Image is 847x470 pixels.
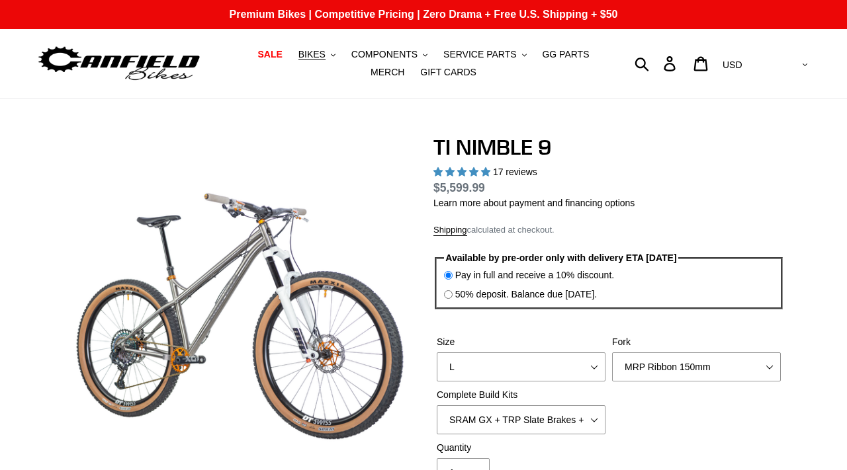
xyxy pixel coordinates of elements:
[433,225,467,236] a: Shipping
[433,135,784,160] h1: TI NIMBLE 9
[433,198,635,208] a: Learn more about payment and financing options
[542,49,589,60] span: GG PARTS
[455,268,614,282] label: Pay in full and receive a 10% discount.
[535,46,596,63] a: GG PARTS
[414,63,483,81] a: GIFT CARDS
[298,49,326,60] span: BIKES
[437,335,605,349] label: Size
[433,181,485,194] span: $5,599.99
[444,251,679,265] legend: Available by pre-order only with delivery ETA [DATE]
[437,441,605,455] label: Quantity
[364,63,411,81] a: MERCH
[292,46,342,63] button: BIKES
[433,167,493,177] span: 4.88 stars
[443,49,516,60] span: SERVICE PARTS
[351,49,418,60] span: COMPONENTS
[420,67,476,78] span: GIFT CARDS
[257,49,282,60] span: SALE
[345,46,434,63] button: COMPONENTS
[433,223,784,237] div: calculated at checkout.
[371,67,404,78] span: MERCH
[36,43,202,85] img: Canfield Bikes
[612,335,781,349] label: Fork
[455,288,598,301] label: 50% deposit. Balance due [DATE].
[251,46,289,63] a: SALE
[437,46,533,63] button: SERVICE PARTS
[493,167,537,177] span: 17 reviews
[437,388,605,402] label: Complete Build Kits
